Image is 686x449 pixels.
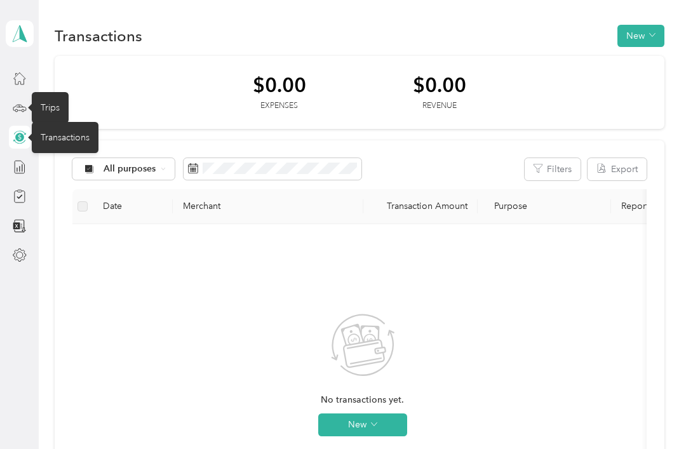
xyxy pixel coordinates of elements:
span: Purpose [488,201,528,211]
div: $0.00 [253,74,306,96]
button: New [617,25,664,47]
div: Revenue [413,100,466,112]
div: Expenses [253,100,306,112]
div: Trips [32,92,69,123]
span: No transactions yet. [321,393,404,407]
th: Transaction Amount [363,189,478,224]
iframe: Everlance-gr Chat Button Frame [615,378,686,449]
button: Filters [525,158,581,180]
button: Export [588,158,647,180]
th: Date [93,189,173,224]
div: $0.00 [413,74,466,96]
button: New [318,413,407,436]
h1: Transactions [55,29,142,43]
div: Transactions [32,122,98,153]
th: Merchant [173,189,363,224]
span: All purposes [104,164,156,173]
